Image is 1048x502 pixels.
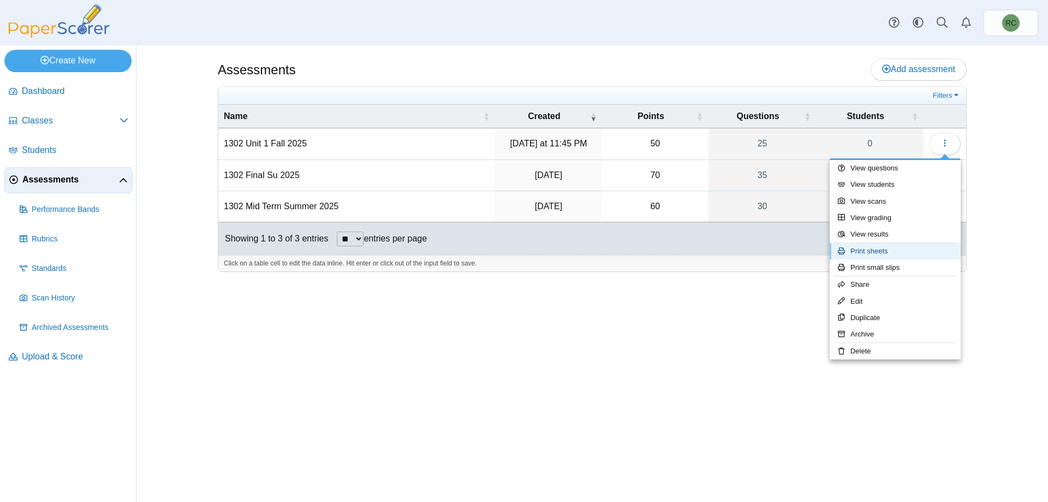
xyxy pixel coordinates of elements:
img: PaperScorer [4,4,114,38]
span: Classes [22,115,120,127]
time: Jul 6, 2025 at 10:08 PM [535,170,562,180]
a: Scan History [15,285,133,311]
span: Students [821,110,909,122]
a: Print small slips [830,259,961,276]
span: Add assessment [882,64,955,74]
a: Share [830,276,961,293]
span: Robert Coyle [1005,19,1016,27]
a: Archive [830,326,961,342]
span: Rubrics [32,234,128,245]
time: Jun 17, 2025 at 3:38 PM [535,202,562,211]
a: Rubrics [15,226,133,252]
span: Created : Activate to remove sorting [590,111,597,122]
a: Standards [15,256,133,282]
td: 50 [602,128,708,160]
div: Showing 1 to 3 of 3 entries [218,222,328,255]
span: Dashboard [22,85,128,97]
td: 1302 Mid Term Summer 2025 [218,191,495,222]
span: Students : Activate to sort [912,111,918,122]
td: 70 [602,160,708,191]
a: Students [4,138,133,164]
td: 60 [602,191,708,222]
a: Add assessment [871,58,967,80]
a: 35 [708,160,817,191]
span: Name : Activate to sort [483,111,490,122]
td: 1302 Final Su 2025 [218,160,495,191]
span: Questions : Activate to sort [804,111,811,122]
a: Edit [830,293,961,310]
a: Performance Bands [15,197,133,223]
a: Assessments [4,167,133,193]
a: 17 [816,160,924,191]
a: Upload & Score [4,344,133,370]
span: Name [224,110,481,122]
span: Robert Coyle [1002,14,1020,32]
a: Print sheets [830,243,961,259]
a: Create New [4,50,132,72]
a: Filters [930,90,963,101]
a: View scans [830,193,961,210]
a: View grading [830,210,961,226]
a: Dashboard [4,79,133,105]
a: 15 [816,191,924,222]
a: Classes [4,108,133,134]
span: Assessments [22,174,119,186]
a: PaperScorer [4,30,114,39]
a: 30 [708,191,817,222]
a: View results [830,226,961,243]
span: Scan History [32,293,128,304]
label: entries per page [364,234,427,243]
span: Points : Activate to sort [696,111,703,122]
a: View questions [830,160,961,176]
span: Performance Bands [32,204,128,215]
a: View students [830,176,961,193]
a: 25 [708,128,817,159]
a: Archived Assessments [15,315,133,341]
span: Questions [714,110,802,122]
span: Created [501,110,588,122]
span: Standards [32,263,128,274]
td: 1302 Unit 1 Fall 2025 [218,128,495,160]
span: Upload & Score [22,351,128,363]
time: Sep 28, 2025 at 11:45 PM [510,139,587,148]
span: Students [22,144,128,156]
span: Points [608,110,694,122]
span: Archived Assessments [32,322,128,333]
a: Duplicate [830,310,961,326]
h1: Assessments [218,61,296,79]
a: Delete [830,343,961,359]
a: 0 [816,128,924,159]
a: Alerts [954,11,978,35]
div: Click on a table cell to edit the data inline. Hit enter or click out of the input field to save. [218,255,966,271]
a: Robert Coyle [984,10,1038,36]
